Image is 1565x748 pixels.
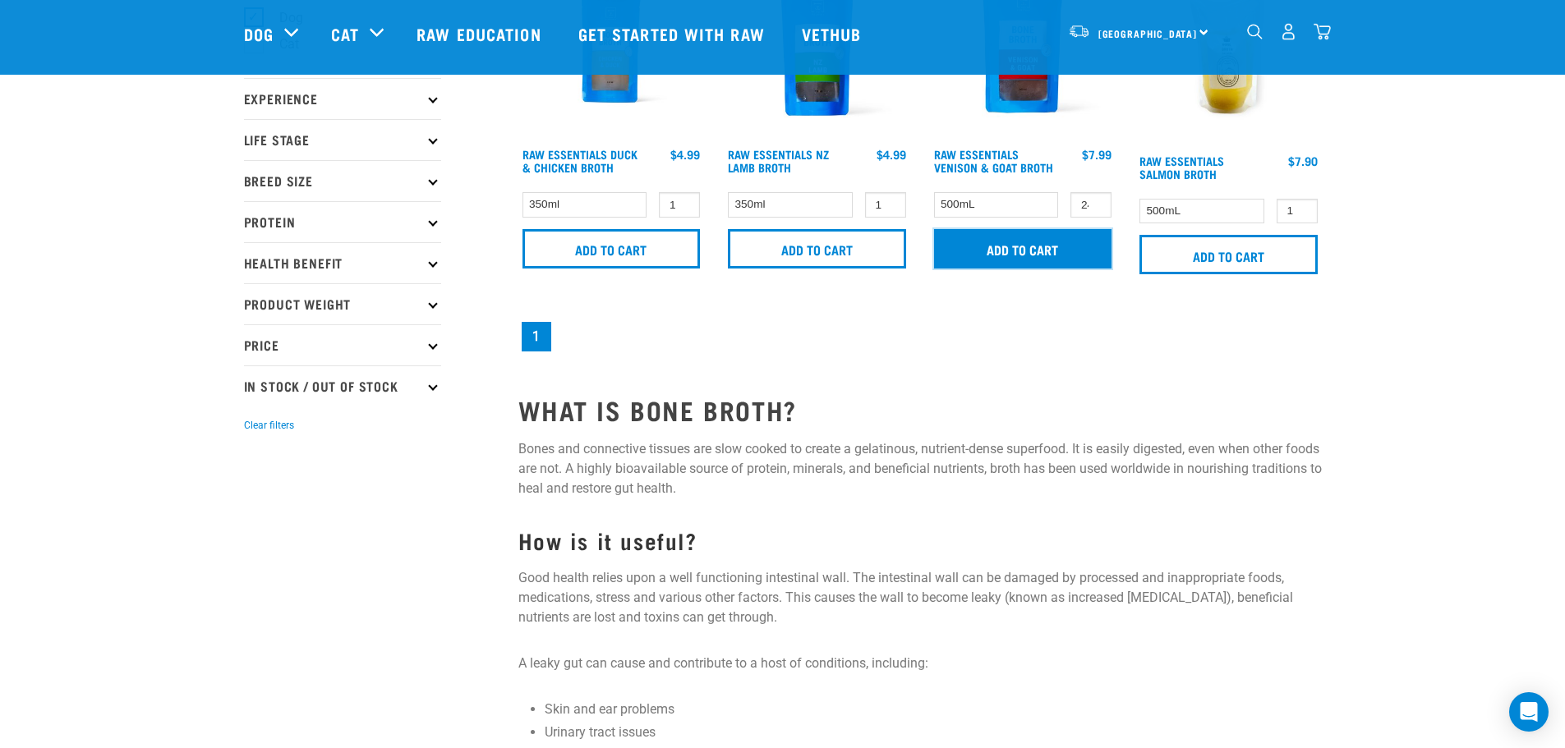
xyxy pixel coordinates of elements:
[244,242,441,283] p: Health Benefit
[1247,24,1263,39] img: home-icon-1@2x.png
[1509,692,1549,732] div: Open Intercom Messenger
[244,365,441,406] p: In Stock / Out Of Stock
[1068,24,1090,39] img: van-moving.png
[522,229,701,268] input: Add to cart
[244,119,441,160] p: Life Stage
[518,568,1322,627] p: Good health relies upon a well functioning intestinal wall. The intestinal wall can be damaged by...
[518,319,1322,355] nav: pagination
[728,151,829,170] a: Raw Essentials NZ Lamb Broth
[331,21,359,46] a: Cat
[785,1,882,67] a: Vethub
[1082,148,1112,161] div: $7.99
[728,229,906,268] input: Add to cart
[244,324,441,365] p: Price
[518,395,1322,424] h2: WHAT IS BONE BROTH?
[1070,192,1112,218] input: 1
[244,160,441,201] p: Breed Size
[1139,158,1224,177] a: Raw Essentials Salmon Broth
[934,151,1053,170] a: Raw Essentials Venison & Goat Broth
[1277,199,1318,224] input: 1
[865,192,906,218] input: 1
[1314,23,1331,40] img: home-icon@2x.png
[1288,154,1318,167] div: $7.90
[877,148,906,161] div: $4.99
[1098,30,1198,36] span: [GEOGRAPHIC_DATA]
[522,151,638,170] a: Raw Essentials Duck & Chicken Broth
[934,229,1112,268] input: Add to cart
[545,723,1322,742] li: Urinary tract issues
[244,78,441,119] p: Experience
[518,528,1322,553] h3: How is it useful?
[518,654,1322,673] p: A leaky gut can cause and contribute to a host of conditions, including:
[545,700,1322,719] li: Skin and ear problems
[244,283,441,324] p: Product Weight
[244,21,274,46] a: Dog
[522,322,551,351] a: Page 1
[659,192,700,218] input: 1
[1280,23,1297,40] img: user.png
[562,1,785,67] a: Get started with Raw
[244,201,441,242] p: Protein
[400,1,561,67] a: Raw Education
[244,418,294,433] button: Clear filters
[670,148,700,161] div: $4.99
[518,439,1322,498] p: Bones and connective tissues are slow cooked to create a gelatinous, nutrient-dense superfood. It...
[1139,235,1318,274] input: Add to cart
